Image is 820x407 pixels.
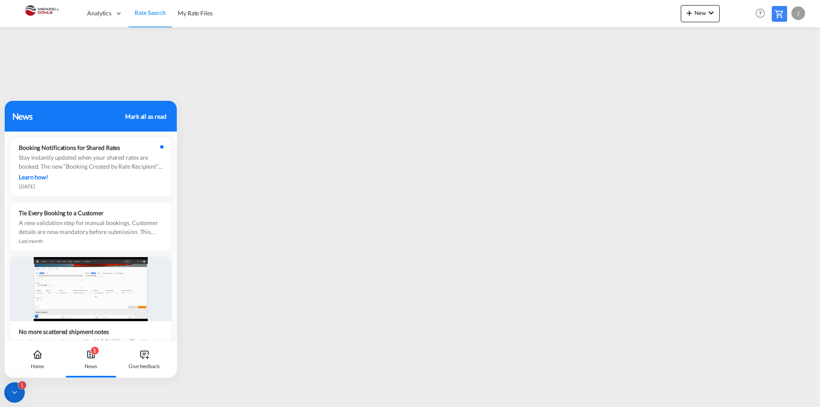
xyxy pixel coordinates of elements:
[681,5,720,22] button: icon-plus 400-fgNewicon-chevron-down
[753,6,772,21] div: Help
[706,8,716,18] md-icon: icon-chevron-down
[13,4,70,23] img: 5c2b1670644e11efba44c1e626d722bd.JPG
[684,9,716,16] span: New
[135,9,166,16] span: Rate Search
[753,6,767,20] span: Help
[791,6,805,20] div: J
[684,8,694,18] md-icon: icon-plus 400-fg
[87,9,111,18] span: Analytics
[178,9,213,17] span: My Rate Files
